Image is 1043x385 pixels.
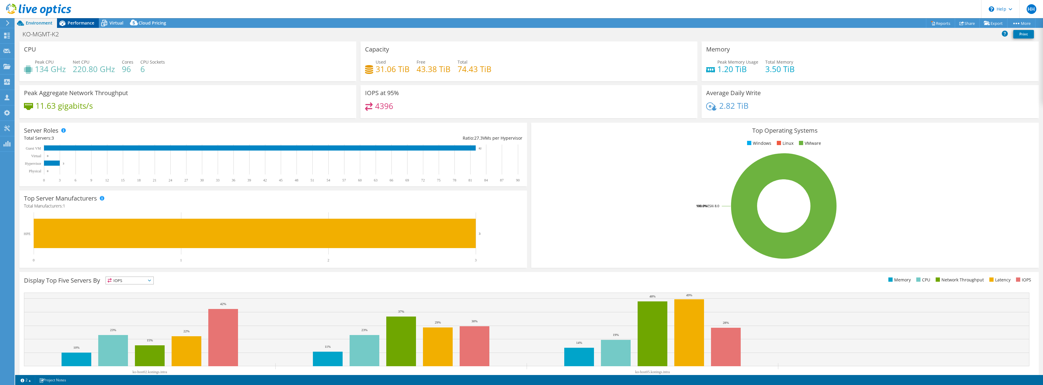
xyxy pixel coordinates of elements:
span: Net CPU [73,59,89,65]
text: ko-host05.konings.intra [635,370,670,374]
span: Peak CPU [35,59,54,65]
text: 3 [479,232,481,235]
span: Virtual [109,20,123,26]
text: 66 [390,178,393,182]
span: Performance [68,20,94,26]
h4: 96 [122,66,133,72]
h4: 4396 [375,103,393,109]
text: 84 [484,178,488,182]
li: Linux [775,140,793,147]
text: 1 [180,258,182,262]
li: Network Throughput [934,277,984,283]
text: Physical [29,169,41,173]
text: 28% [723,321,729,324]
text: 42% [220,302,226,306]
tspan: 100.0% [696,204,707,208]
tspan: ESXi 8.0 [707,204,719,208]
text: 15% [147,338,153,342]
text: Hypervisor [25,161,41,166]
text: 78 [453,178,456,182]
h4: 220.80 GHz [73,66,115,72]
a: Print [1013,30,1034,38]
text: 30% [471,319,478,323]
h4: 1.20 TiB [717,66,758,72]
text: 48 [295,178,298,182]
span: Cores [122,59,133,65]
text: 0 [33,258,35,262]
a: Share [955,18,980,28]
span: Used [376,59,386,65]
span: Environment [26,20,52,26]
h3: Memory [706,46,730,53]
text: 27 [184,178,188,182]
text: 18 [137,178,141,182]
text: 12 [105,178,109,182]
svg: \n [989,6,994,12]
text: 42 [263,178,267,182]
text: 11% [325,345,331,348]
text: 14% [576,341,582,344]
a: 2 [16,376,35,384]
span: CPU Sockets [140,59,165,65]
text: 45 [279,178,283,182]
text: 69 [405,178,409,182]
li: VMware [797,140,821,147]
text: 36 [232,178,235,182]
text: 3 [475,258,477,262]
text: 22% [183,329,189,333]
text: 0 [47,154,49,158]
h4: Total Manufacturers: [24,203,522,209]
h3: Top Operating Systems [536,127,1034,134]
span: Free [417,59,425,65]
text: ko-host02.konings.intra [132,370,167,374]
text: 23% [361,328,367,332]
text: 87 [500,178,504,182]
text: 75 [437,178,441,182]
text: 24 [169,178,172,182]
h4: 11.63 gigabits/s [35,102,93,109]
text: 0 [47,170,49,173]
text: 6 [75,178,76,182]
text: 21 [153,178,156,182]
text: 82 [479,147,481,150]
a: Export [979,18,1008,28]
span: 1 [63,203,65,209]
h3: Peak Aggregate Network Throughput [24,90,128,96]
text: 51 [310,178,314,182]
h3: Average Daily Write [706,90,761,96]
div: Ratio: VMs per Hypervisor [273,135,522,141]
li: CPU [915,277,930,283]
text: 19% [613,333,619,337]
text: 23% [110,328,116,332]
text: 49% [686,293,692,297]
text: 39 [247,178,251,182]
li: Memory [887,277,911,283]
h1: KO-MGMT-K2 [20,31,68,38]
h3: CPU [24,46,36,53]
h4: 134 GHz [35,66,66,72]
text: 29% [435,320,441,324]
text: 15 [121,178,125,182]
text: Guest VM [26,146,41,151]
h3: Capacity [365,46,389,53]
text: 48% [649,294,656,298]
text: 81 [468,178,472,182]
h3: IOPS at 95% [365,90,399,96]
h4: 74.43 TiB [458,66,491,72]
text: 54 [327,178,330,182]
span: Peak Memory Usage [717,59,758,65]
h4: 3.50 TiB [765,66,795,72]
span: Total Memory [765,59,793,65]
h3: Top Server Manufacturers [24,195,97,202]
span: 3 [52,135,54,141]
li: Windows [746,140,771,147]
span: IOPS [106,277,153,284]
text: 3 [59,178,61,182]
span: Total [458,59,468,65]
text: 63 [374,178,377,182]
text: Virtual [31,154,42,158]
div: Total Servers: [24,135,273,141]
text: 0 [43,178,45,182]
text: HPE [24,232,31,236]
span: 27.3 [474,135,483,141]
